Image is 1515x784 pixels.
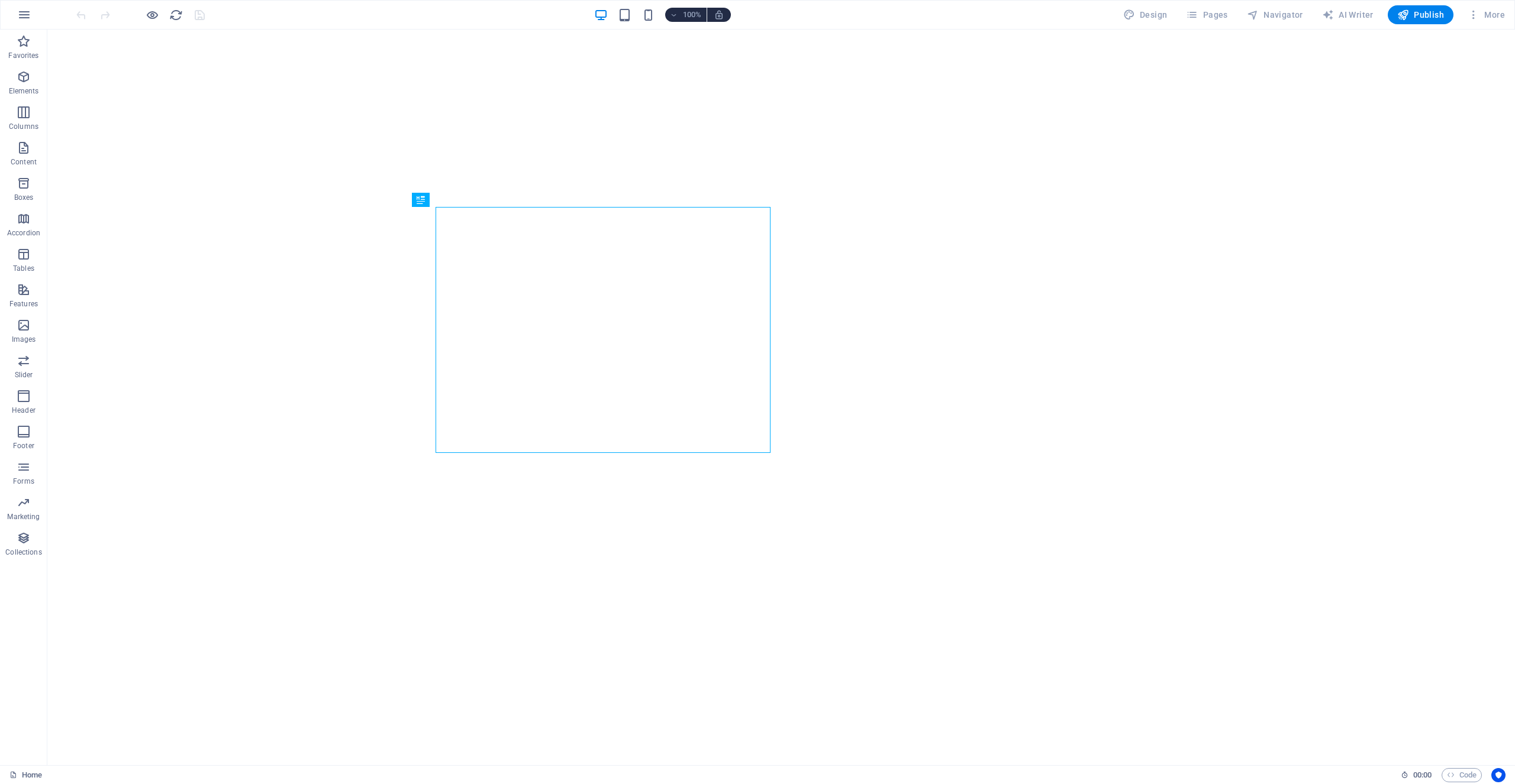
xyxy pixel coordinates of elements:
p: Columns [9,122,38,131]
p: Features [9,299,38,309]
span: More [1468,9,1505,21]
span: Navigator [1247,9,1303,21]
h6: Session time [1401,768,1432,782]
button: Navigator [1242,5,1308,24]
button: Click here to leave preview mode and continue editing [145,8,159,22]
p: Footer [13,441,34,451]
p: Content [11,157,37,167]
p: Slider [15,370,33,380]
button: Pages [1181,5,1232,24]
button: reload [169,8,183,22]
button: AI Writer [1317,5,1378,24]
button: Code [1442,768,1482,782]
button: 100% [665,8,707,22]
p: Tables [13,264,34,273]
p: Collections [5,547,41,557]
i: On resize automatically adjust zoom level to fit chosen device. [714,9,724,20]
i: Reload page [169,8,183,22]
p: Boxes [14,193,34,202]
span: Publish [1397,9,1444,21]
div: Design (Ctrl+Alt+Y) [1118,5,1172,24]
p: Accordion [7,228,40,238]
button: Usercentrics [1491,768,1506,782]
button: More [1463,5,1510,24]
span: : [1421,770,1423,779]
span: Pages [1186,9,1227,21]
span: 00 00 [1413,768,1432,782]
p: Favorites [8,51,38,60]
p: Header [12,406,36,415]
a: Click to cancel selection. Double-click to open Pages [9,768,42,782]
button: Design [1118,5,1172,24]
span: AI Writer [1322,9,1374,21]
span: Design [1123,9,1168,21]
button: Publish [1388,5,1453,24]
h6: 100% [683,8,702,22]
p: Elements [9,86,39,96]
span: Code [1447,768,1477,782]
p: Forms [13,477,34,486]
p: Images [12,335,36,344]
p: Marketing [7,512,40,521]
